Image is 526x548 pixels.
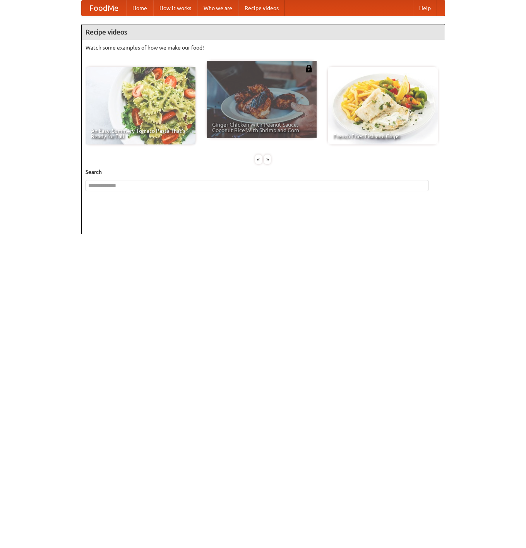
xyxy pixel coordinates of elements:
a: How it works [153,0,197,16]
img: 483408.png [305,65,313,72]
p: Watch some examples of how we make our food! [86,44,441,52]
a: French Fries Fish and Chips [328,67,438,144]
a: Who we are [197,0,238,16]
a: An Easy, Summery Tomato Pasta That's Ready for Fall [86,67,195,144]
h4: Recipe videos [82,24,445,40]
span: An Easy, Summery Tomato Pasta That's Ready for Fall [91,128,190,139]
a: FoodMe [82,0,126,16]
span: French Fries Fish and Chips [333,134,432,139]
h5: Search [86,168,441,176]
a: Home [126,0,153,16]
a: Help [413,0,437,16]
div: » [264,155,271,164]
a: Recipe videos [238,0,285,16]
div: « [255,155,262,164]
